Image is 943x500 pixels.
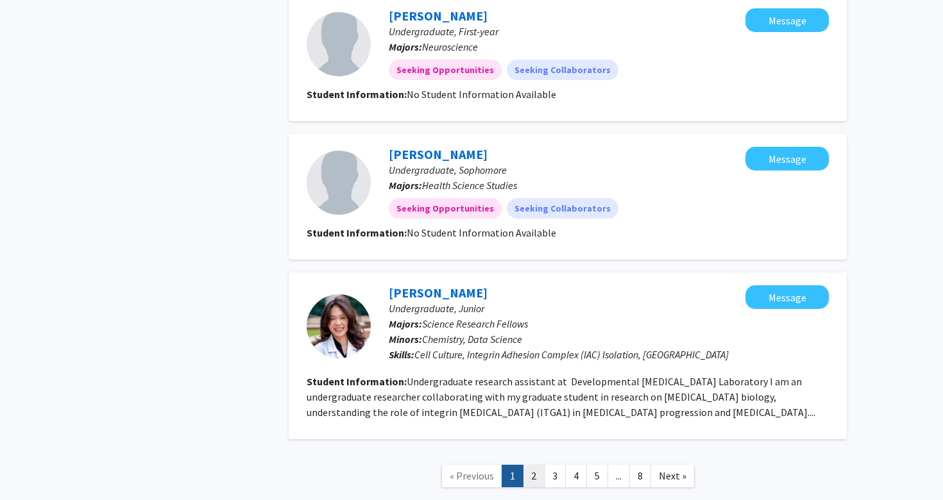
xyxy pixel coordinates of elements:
button: Message Rohit Vissamsetty [745,8,829,32]
b: Skills: [389,348,414,361]
span: ... [616,469,622,482]
a: 2 [523,465,545,487]
span: No Student Information Available [407,226,556,239]
span: « Previous [450,469,494,482]
button: Message Paulina Yao [745,285,829,309]
span: Undergraduate, Junior [389,302,484,315]
b: Majors: [389,40,422,53]
a: 5 [586,465,608,487]
span: Undergraduate, First-year [389,25,498,38]
a: [PERSON_NAME] [389,146,488,162]
button: Message Ella Sorrells [745,147,829,171]
a: Next [650,465,695,487]
span: Cell Culture, Integrin Adhesion Complex (IAC) Isolation, [GEOGRAPHIC_DATA] [414,348,729,361]
b: Minors: [389,333,422,346]
b: Student Information: [307,88,407,101]
a: [PERSON_NAME] [389,8,488,24]
span: Undergraduate, Sophomore [389,163,507,176]
span: Chemistry, Data Science [422,333,522,346]
a: Previous Page [441,465,502,487]
mat-chip: Seeking Opportunities [389,198,502,219]
a: 8 [629,465,651,487]
b: Student Information: [307,375,407,388]
span: Science Research Fellows [422,317,528,330]
span: Health Science Studies [422,179,517,192]
mat-chip: Seeking Collaborators [507,198,618,219]
mat-chip: Seeking Collaborators [507,60,618,80]
span: Neuroscience [422,40,478,53]
b: Majors: [389,317,422,330]
mat-chip: Seeking Opportunities [389,60,502,80]
a: 1 [502,465,523,487]
fg-read-more: Undergraduate research assistant at Developmental [MEDICAL_DATA] Laboratory I am an undergraduate... [307,375,815,419]
a: 3 [544,465,566,487]
span: Next » [659,469,686,482]
a: [PERSON_NAME] [389,285,488,301]
a: 4 [565,465,587,487]
span: No Student Information Available [407,88,556,101]
b: Majors: [389,179,422,192]
b: Student Information: [307,226,407,239]
iframe: Chat [10,442,55,490]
